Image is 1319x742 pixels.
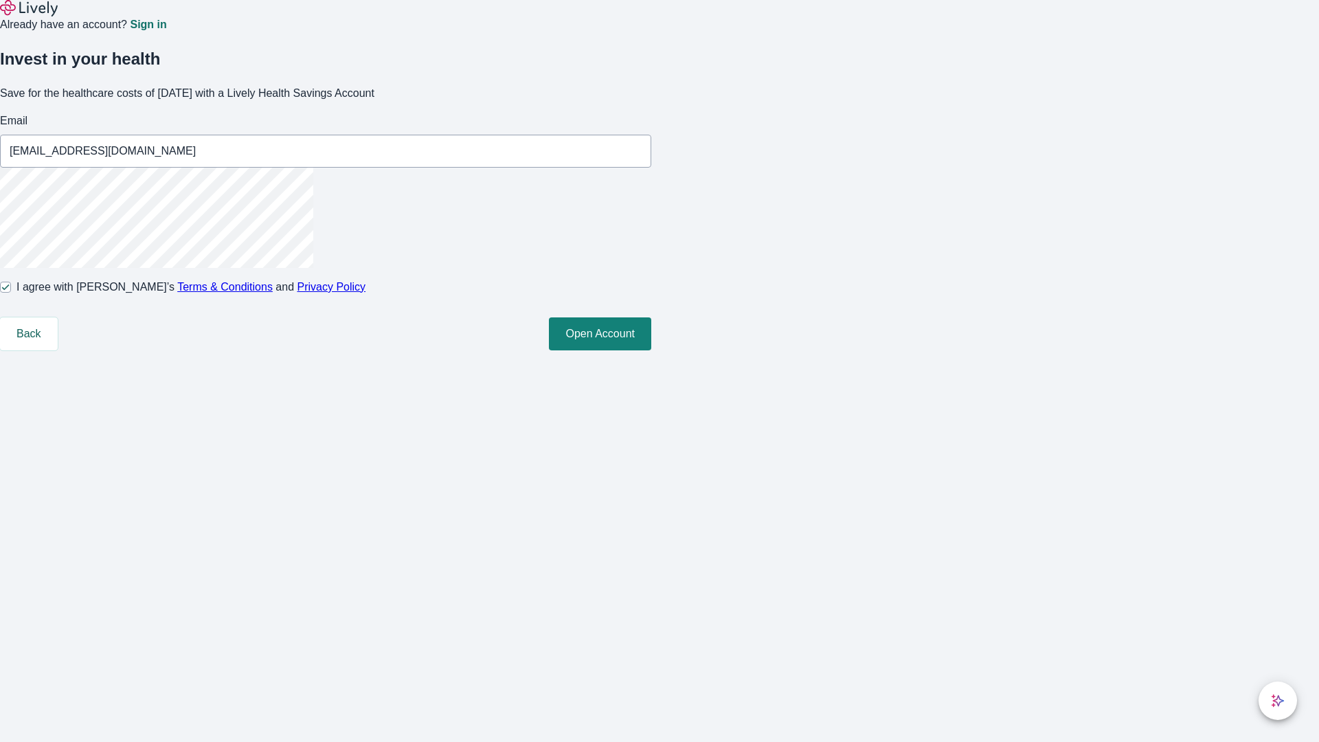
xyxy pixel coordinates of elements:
[1271,694,1285,708] svg: Lively AI Assistant
[16,279,365,295] span: I agree with [PERSON_NAME]’s and
[297,281,366,293] a: Privacy Policy
[549,317,651,350] button: Open Account
[1259,682,1297,720] button: chat
[177,281,273,293] a: Terms & Conditions
[130,19,166,30] a: Sign in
